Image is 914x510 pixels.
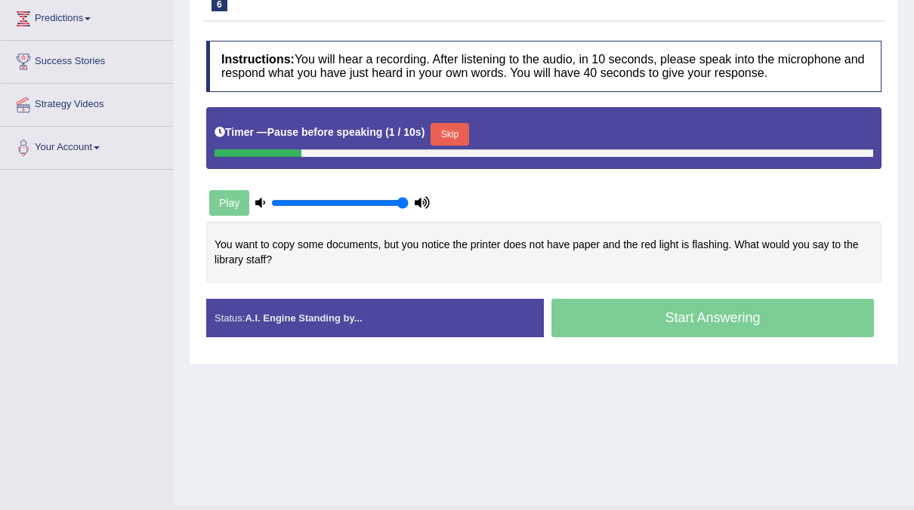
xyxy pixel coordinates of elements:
b: Instructions: [221,53,295,66]
div: You want to copy some documents, but you notice the printer does not have paper and the red light... [206,222,882,283]
h4: You will hear a recording. After listening to the audio, in 10 seconds, please speak into the mic... [206,41,882,91]
b: 1 / 10s [389,126,421,138]
button: Skip [431,123,468,146]
b: Pause before speaking [267,126,383,138]
a: Success Stories [1,41,173,78]
strong: A.I. Engine Standing by... [245,312,362,324]
h5: Timer — [215,127,425,138]
div: Status: [206,299,544,337]
a: Strategy Videos [1,84,173,121]
b: ( [385,126,389,138]
a: Your Account [1,127,173,164]
b: ) [421,126,425,138]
